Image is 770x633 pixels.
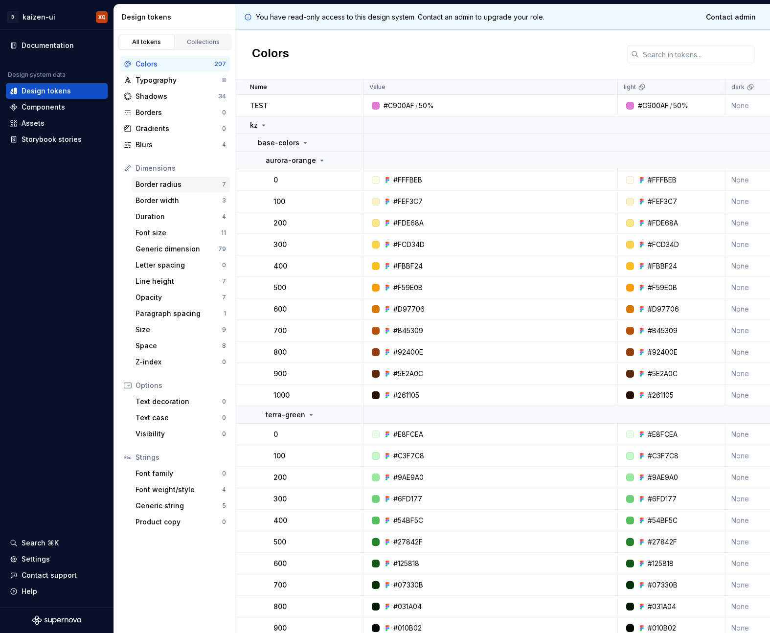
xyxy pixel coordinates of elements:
[700,8,762,26] a: Contact admin
[136,276,222,286] div: Line height
[132,482,230,497] a: Font weight/style4
[120,105,230,120] a: Borders0
[22,570,77,580] div: Contact support
[393,175,422,185] div: #FFFBEB
[273,494,287,504] p: 300
[222,141,226,149] div: 4
[222,430,226,438] div: 0
[132,354,230,370] a: Z-index0
[218,245,226,253] div: 79
[136,124,222,134] div: Gradients
[136,309,224,318] div: Paragraph spacing
[136,293,222,302] div: Opacity
[221,229,226,237] div: 11
[222,109,226,116] div: 0
[6,535,108,551] button: Search ⌘K
[6,567,108,583] button: Contact support
[638,101,669,111] div: #C900AF
[222,125,226,133] div: 0
[120,121,230,136] a: Gradients0
[32,615,81,625] svg: Supernova Logo
[252,45,289,63] h2: Colors
[266,410,305,420] p: terra-green
[266,156,316,165] p: aurora-orange
[132,257,230,273] a: Letter spacing0
[393,347,423,357] div: #92400E
[120,72,230,88] a: Typography8
[369,83,385,91] p: Value
[222,358,226,366] div: 0
[132,209,230,225] a: Duration4
[222,261,226,269] div: 0
[136,108,222,117] div: Borders
[273,580,287,590] p: 700
[132,241,230,257] a: Generic dimension79
[258,138,299,148] p: base-colors
[136,413,222,423] div: Text case
[648,261,677,271] div: #FBBF24
[22,102,65,112] div: Components
[273,430,278,439] p: 0
[648,304,679,314] div: #D97706
[393,326,423,336] div: #B45309
[222,518,226,526] div: 0
[132,290,230,305] a: Opacity7
[122,38,171,46] div: All tokens
[273,175,278,185] p: 0
[136,429,222,439] div: Visibility
[132,225,230,241] a: Font size11
[6,132,108,147] a: Storybook stories
[136,357,222,367] div: Z-index
[136,212,222,222] div: Duration
[222,398,226,406] div: 0
[273,326,287,336] p: 700
[22,554,50,564] div: Settings
[648,347,678,357] div: #92400E
[222,414,226,422] div: 0
[393,261,423,271] div: #FBBF24
[273,218,287,228] p: 200
[22,41,74,50] div: Documentation
[393,283,423,293] div: #F59E0B
[222,326,226,334] div: 9
[222,213,226,221] div: 4
[136,196,222,205] div: Border width
[273,473,287,482] p: 200
[22,587,37,596] div: Help
[6,99,108,115] a: Components
[273,602,287,611] p: 800
[136,341,222,351] div: Space
[132,322,230,338] a: Size9
[136,469,222,478] div: Font family
[648,369,678,379] div: #5E2A0C
[132,394,230,409] a: Text decoration0
[393,304,425,314] div: #D97706
[222,502,226,510] div: 5
[136,517,222,527] div: Product copy
[222,342,226,350] div: 8
[393,390,419,400] div: #261105
[132,466,230,481] a: Font family0
[273,516,287,525] p: 400
[222,470,226,477] div: 0
[273,347,287,357] p: 800
[179,38,228,46] div: Collections
[132,306,230,321] a: Paragraph spacing1
[393,197,423,206] div: #FEF3C7
[132,514,230,530] a: Product copy0
[393,602,422,611] div: #031A04
[415,101,418,111] div: /
[731,83,745,91] p: dark
[673,101,688,111] div: 50%
[648,430,678,439] div: #E8FCEA
[648,516,678,525] div: #54BF5C
[132,498,230,514] a: Generic string5
[2,6,112,27] button: Bkaizen-uiXQ
[120,89,230,104] a: Shadows34
[136,59,214,69] div: Colors
[393,473,424,482] div: #9AE9A0
[136,325,222,335] div: Size
[136,452,226,462] div: Strings
[6,38,108,53] a: Documentation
